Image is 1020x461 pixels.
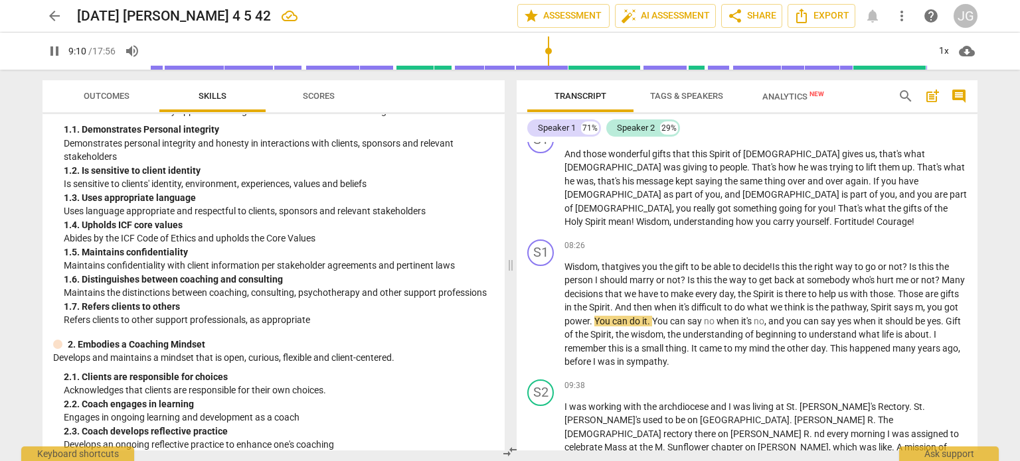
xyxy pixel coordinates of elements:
span: hat [605,261,619,272]
div: 1. 7. Refers clients to others [64,300,494,314]
div: 1. 4. Upholds ICF core values [64,218,494,232]
span: , [923,302,927,312]
span: make [671,289,695,299]
span: That's [752,162,778,172]
span: when [853,316,878,326]
span: we [770,302,784,312]
span: somebody [807,275,852,285]
h2: [DATE] [PERSON_NAME] 4 5 42 [77,8,271,25]
span: his [622,176,636,186]
span: Fortitude [834,216,872,227]
span: power [564,316,590,326]
span: , [612,329,616,340]
span: day [719,289,734,299]
div: JG [954,4,977,28]
span: trying [829,162,855,172]
span: decisions [564,289,605,299]
span: in [564,302,574,312]
span: [DEMOGRAPHIC_DATA] [743,149,842,159]
span: . [647,316,652,326]
span: . [610,302,615,312]
span: mean [608,216,632,227]
span: volume_up [124,43,140,59]
span: person [564,275,595,285]
span: pause [46,43,62,59]
span: that's [879,149,904,159]
span: of [924,203,934,214]
span: to [709,162,720,172]
span: 9:10 [68,46,86,56]
span: way [729,275,748,285]
span: of [745,329,756,340]
span: the [888,203,903,214]
span: to [808,289,819,299]
span: compare_arrows [502,444,518,460]
div: Speaker 2 [617,121,655,135]
span: , [895,189,899,200]
span: the [724,176,740,186]
span: when [717,316,741,326]
span: do [630,316,642,326]
span: , [764,316,768,326]
div: 1x [931,40,956,62]
span: you [927,302,944,312]
span: not [667,275,681,285]
span: what [859,329,882,340]
span: Holy [564,216,585,227]
span: and [807,176,825,186]
button: AI Assessment [615,4,716,28]
span: say [821,316,837,326]
span: Gift [946,316,961,326]
span: of [695,189,705,200]
span: . [912,162,917,172]
span: are [934,189,950,200]
span: what [865,203,888,214]
span: what [747,302,770,312]
a: Help [919,4,943,28]
span: kept [675,176,695,186]
p: Maintains the distinctions between coaching, consulting, psychotherapy and other support professions [64,286,494,300]
span: part [675,189,695,200]
span: right [814,261,835,272]
span: the [934,203,948,214]
span: Assessment [523,8,604,24]
span: be [701,261,713,272]
span: who's [852,275,877,285]
span: them [879,162,902,172]
span: hurt [877,275,896,285]
span: Is [909,261,918,272]
span: us [838,289,850,299]
span: for [804,203,818,214]
span: I [595,275,600,285]
span: . [829,216,834,227]
span: . [590,316,594,326]
span: people [720,162,747,172]
span: got [944,302,958,312]
span: way [835,261,855,272]
span: when [654,302,679,312]
span: wonderful [608,149,652,159]
span: have [898,176,918,186]
span: the [815,302,831,312]
span: it [878,316,885,326]
span: say [687,316,704,326]
span: it's [741,316,754,326]
span: message [636,176,675,186]
span: that [673,149,692,159]
span: Skills [199,91,226,101]
span: [DEMOGRAPHIC_DATA] [564,189,663,200]
span: the [616,329,631,340]
button: Volume [120,39,144,63]
span: wisdom [631,329,663,340]
span: gifts [652,149,673,159]
span: able [713,261,732,272]
span: again [845,176,869,186]
span: of [564,203,575,214]
span: or [878,261,889,272]
span: over [788,176,807,186]
span: Filler word [754,316,764,326]
span: auto_fix_high [621,8,637,24]
span: , [867,302,871,312]
span: . [941,316,946,326]
span: thing [764,176,788,186]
